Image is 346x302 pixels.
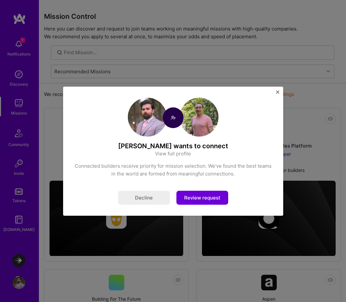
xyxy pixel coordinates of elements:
img: Connect [163,107,184,128]
h4: [PERSON_NAME] wants to connect [74,142,272,150]
button: Close [276,91,279,97]
button: Review request [176,191,228,205]
div: Connected builders receive priority for mission selection. We’ve found the best teams in the worl... [74,162,272,178]
img: User Avatar [128,98,167,137]
button: Decline [118,191,170,205]
a: View full profile [155,150,191,157]
img: User Avatar [180,98,218,137]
